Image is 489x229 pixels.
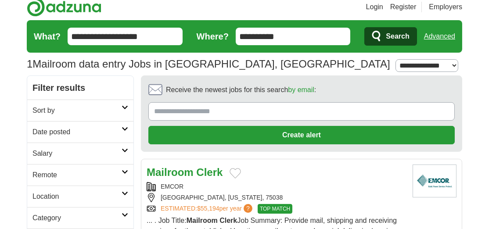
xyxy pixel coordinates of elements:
[219,217,237,224] strong: Clerk
[27,76,133,100] h2: Filter results
[32,213,122,223] h2: Category
[32,127,122,137] h2: Date posted
[161,204,254,214] a: ESTIMATED:$55,194per year?
[161,183,183,190] a: EMCOR
[258,204,292,214] span: TOP MATCH
[366,2,383,12] a: Login
[147,166,223,178] a: Mailroom Clerk
[413,165,457,197] img: EMCOR Group logo
[27,143,133,164] a: Salary
[187,217,218,224] strong: Mailroom
[230,168,241,179] button: Add to favorite jobs
[27,186,133,207] a: Location
[27,100,133,121] a: Sort by
[27,58,390,70] h1: Mailroom data entry Jobs in [GEOGRAPHIC_DATA], [GEOGRAPHIC_DATA]
[196,166,223,178] strong: Clerk
[197,30,229,43] label: Where?
[166,85,316,95] span: Receive the newest jobs for this search :
[27,56,32,72] span: 1
[34,30,61,43] label: What?
[32,148,122,159] h2: Salary
[147,166,194,178] strong: Mailroom
[197,205,219,212] span: $55,194
[32,191,122,202] h2: Location
[32,170,122,180] h2: Remote
[147,193,406,202] div: [GEOGRAPHIC_DATA], [US_STATE], 75038
[148,126,455,144] button: Create alert
[390,2,417,12] a: Register
[244,204,252,213] span: ?
[288,86,314,93] a: by email
[27,207,133,229] a: Category
[364,27,417,46] button: Search
[27,164,133,186] a: Remote
[386,28,409,45] span: Search
[27,121,133,143] a: Date posted
[32,105,122,116] h2: Sort by
[424,28,455,45] a: Advanced
[429,2,462,12] a: Employers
